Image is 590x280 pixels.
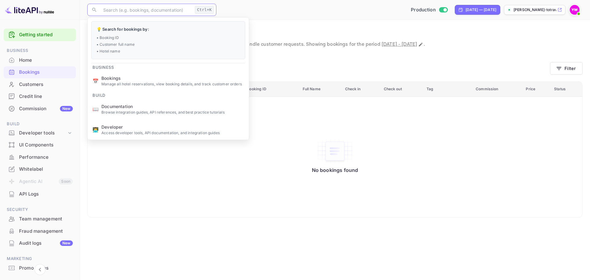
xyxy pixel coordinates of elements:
a: Bookings [4,66,76,78]
div: [DATE] — [DATE] [466,7,496,13]
a: Whitelabel [4,163,76,175]
a: Team management [4,213,76,224]
th: Price [522,82,550,97]
div: Bookings [19,69,73,76]
table: booking table [88,82,582,217]
span: Marketing [4,255,76,262]
span: Business [4,47,76,54]
div: Performance [19,154,73,161]
a: Getting started [19,31,73,38]
div: Fraud management [19,228,73,235]
div: API Logs [19,191,73,198]
a: Customers [4,79,76,90]
p: [PERSON_NAME]-totravel... [513,7,556,13]
p: Bookings [87,27,583,40]
span: [DATE] - [DATE] [382,41,417,48]
div: Ctrl+K [195,6,214,14]
div: Audit logsNew [4,237,76,249]
a: Audit logsNew [4,237,76,249]
span: Business [88,61,119,71]
a: API Logs [4,188,76,200]
a: Home [4,54,76,66]
p: 💡 Search for bookings by: [96,26,240,33]
p: • Hotel name [96,49,240,54]
p: Manage all hotel reservations, view booking details, and track customer orders [101,81,244,87]
a: UI Components [4,139,76,150]
input: Search (e.g. bookings, documentation) [100,4,192,16]
div: New [60,106,73,111]
div: Team management [19,216,73,223]
div: UI Components [19,142,73,149]
div: Getting started [4,29,76,41]
span: Documentation [101,103,244,110]
span: Bookings [101,75,244,81]
div: Customers [19,81,73,88]
span: Production [411,6,436,14]
th: Full Name [299,82,341,97]
div: Commission [19,105,73,112]
span: Build [4,121,76,127]
p: 👨‍💻 [92,126,99,133]
div: Whitelabel [19,166,73,173]
p: 📖 [92,105,99,113]
div: Promo codes [19,265,73,272]
p: Browse integration guides, API references, and best practice tutorials [101,110,244,115]
div: Developer tools [4,128,76,138]
th: Supplier Booking ID [227,82,299,97]
div: CommissionNew [4,103,76,115]
th: Tag [423,82,472,97]
span: Security [4,206,76,213]
a: Fraud management [4,225,76,237]
div: Credit line [4,91,76,103]
th: Status [550,82,582,97]
a: Credit line [4,91,76,102]
p: No bookings found [312,167,358,173]
div: Customers [4,79,76,91]
th: Commission [472,82,522,97]
p: View and manage all hotel bookings, track reservation statuses, and handle customer requests. Sho... [87,41,583,48]
p: 📅 [92,77,99,85]
div: Credit line [19,93,73,100]
img: No bookings found [317,138,353,164]
th: Check out [380,82,423,97]
a: Performance [4,151,76,163]
div: Audit logs [19,240,73,247]
img: Yahav Winkler [570,5,580,15]
img: LiteAPI logo [5,5,54,15]
p: Access developer tools, API documentation, and integration guides [101,130,244,136]
div: Home [19,57,73,64]
p: • Booking ID [96,35,240,41]
span: Build [88,89,110,99]
th: Check in [341,82,380,97]
div: Developer tools [19,130,67,137]
button: Filter [550,62,583,75]
span: Developer [101,124,244,130]
p: • Customer full name [96,42,240,47]
a: CommissionNew [4,103,76,114]
a: Promo codes [4,262,76,274]
button: Change date range [418,41,424,48]
div: Fraud management [4,225,76,237]
div: account-settings tabs [87,62,550,73]
div: Switch to Sandbox mode [408,6,450,14]
button: Collapse navigation [34,264,45,275]
div: New [60,240,73,246]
